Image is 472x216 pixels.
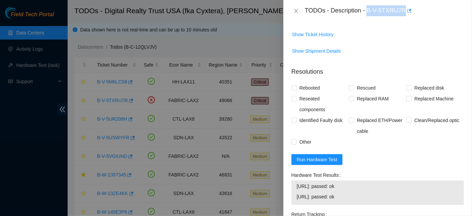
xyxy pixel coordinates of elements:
[412,82,447,93] span: Replaced disk
[354,82,378,93] span: Rescued
[305,5,464,16] div: TODOs - Description - B-V-5TXRU7R
[297,137,314,147] span: Other
[291,62,464,76] p: Resolutions
[297,93,349,115] span: Reseated components
[292,46,341,56] button: Show Shipment Details
[292,47,341,55] span: Show Shipment Details
[297,183,458,190] span: [URL]: passed: ok
[297,193,458,200] span: [URL]: passed: ok
[412,115,462,126] span: Clean/Replaced optic
[291,154,343,165] button: Run Hardware Test
[292,29,334,40] button: Show Ticket History
[297,82,323,93] span: Rebooted
[412,93,456,104] span: Replaced Machine
[297,115,346,126] span: Identified Faulty disk
[354,115,406,137] span: Replaced ETH/Power cable
[291,170,344,181] label: Hardware Test Results
[291,8,301,14] button: Close
[354,93,392,104] span: Replaced RAM
[292,31,334,38] span: Show Ticket History
[293,8,299,14] span: close
[297,156,337,163] span: Run Hardware Test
